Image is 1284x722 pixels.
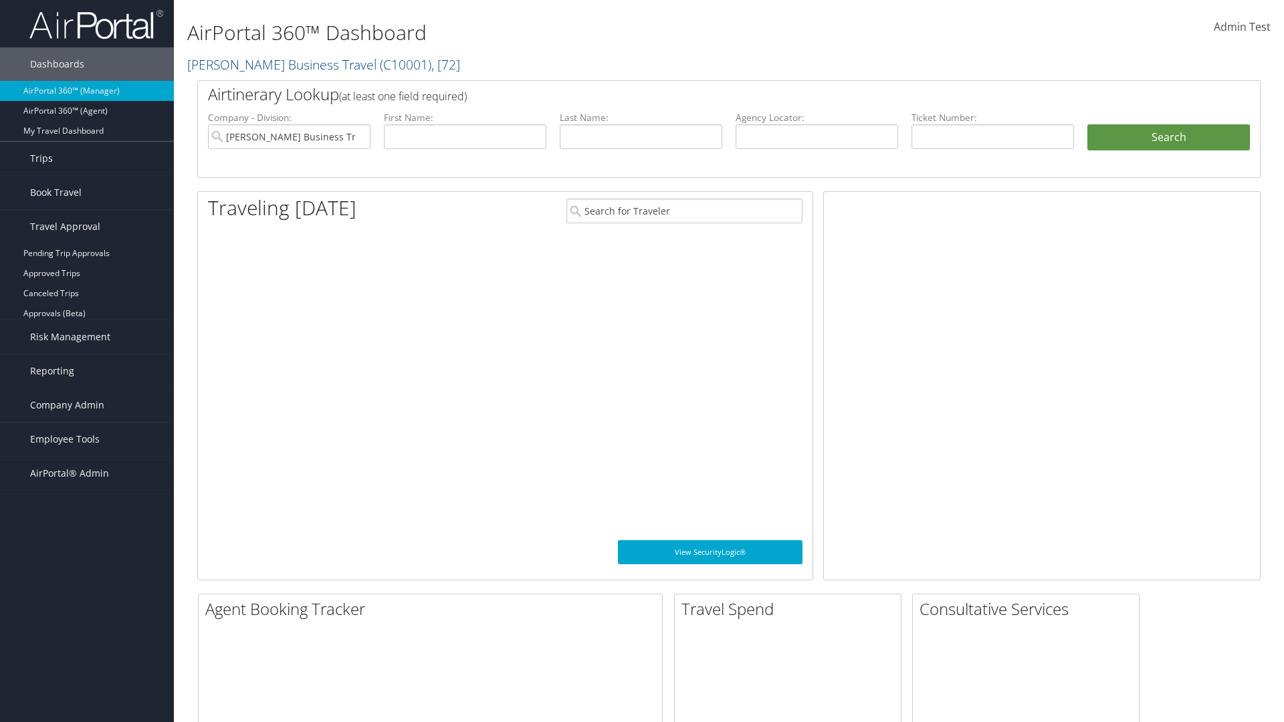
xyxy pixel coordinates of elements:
[339,89,467,104] span: (at least one field required)
[29,9,163,40] img: airportal-logo.png
[208,111,370,124] label: Company - Division:
[431,55,460,74] span: , [ 72 ]
[1214,19,1271,34] span: Admin Test
[208,194,356,222] h1: Traveling [DATE]
[187,19,909,47] h1: AirPortal 360™ Dashboard
[380,55,431,74] span: ( C10001 )
[30,142,53,175] span: Trips
[1214,7,1271,48] a: Admin Test
[618,540,802,564] a: View SecurityLogic®
[681,598,901,620] h2: Travel Spend
[560,111,722,124] label: Last Name:
[30,47,84,81] span: Dashboards
[30,210,100,243] span: Travel Approval
[30,354,74,388] span: Reporting
[187,55,460,74] a: [PERSON_NAME] Business Travel
[920,598,1139,620] h2: Consultative Services
[30,176,82,209] span: Book Travel
[30,457,109,490] span: AirPortal® Admin
[30,320,110,354] span: Risk Management
[912,111,1074,124] label: Ticket Number:
[736,111,898,124] label: Agency Locator:
[30,423,100,456] span: Employee Tools
[384,111,546,124] label: First Name:
[30,388,104,422] span: Company Admin
[566,199,802,223] input: Search for Traveler
[205,598,662,620] h2: Agent Booking Tracker
[208,83,1162,106] h2: Airtinerary Lookup
[1087,124,1250,151] button: Search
